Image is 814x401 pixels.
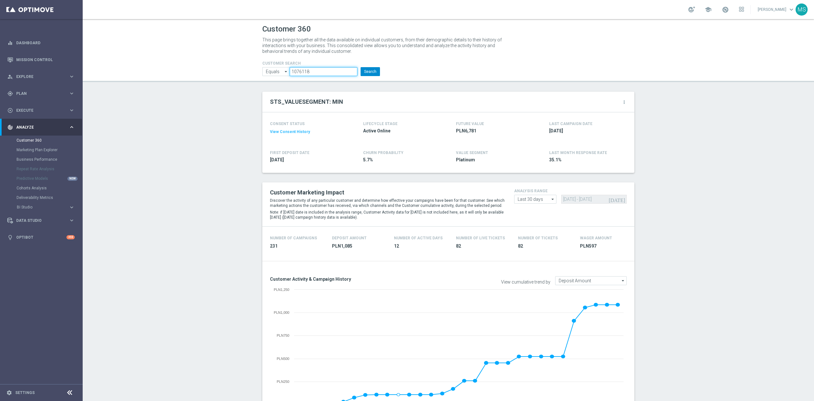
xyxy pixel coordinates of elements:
label: View cumulative trend by [501,279,550,285]
a: Settings [15,391,35,395]
h4: Number of Active Days [394,236,443,240]
span: Execute [16,109,69,112]
h4: LAST CAMPAIGN DATE [549,122,592,126]
div: +10 [66,235,75,239]
a: [PERSON_NAME]keyboard_arrow_down [757,5,796,14]
p: This page brings together all the data available on individual customers, from their demographic ... [262,37,507,54]
span: 35.1% [549,157,624,163]
a: Optibot [16,229,66,246]
div: Optibot [7,229,75,246]
button: BI Studio keyboard_arrow_right [17,205,75,210]
i: keyboard_arrow_right [69,124,75,130]
div: NEW [67,177,78,181]
p: Note: if [DATE] date is included in the analysis range, Customer Activity data for [DATE] is not ... [270,210,505,220]
i: equalizer [7,40,13,46]
text: PLN1,250 [274,288,289,292]
button: person_search Explore keyboard_arrow_right [7,74,75,79]
i: keyboard_arrow_right [69,107,75,113]
h4: Number Of Live Tickets [456,236,505,240]
i: arrow_drop_down [550,195,556,203]
h4: FUTURE VALUE [456,122,484,126]
i: settings [6,390,12,396]
h4: LIFECYCLE STAGE [363,122,397,126]
a: Mission Control [16,51,75,68]
div: Execute [7,108,69,113]
i: arrow_drop_down [283,67,289,76]
div: BI Studio [17,205,69,209]
div: Predictive Models [17,174,82,183]
span: Plan [16,92,69,95]
span: 12 [394,243,448,249]
span: 2025-10-01 [549,128,624,134]
span: 5.7% [363,157,438,163]
a: Dashboard [16,34,75,51]
div: BI Studio [17,202,82,212]
div: Explore [7,74,69,80]
div: MS [796,4,808,16]
i: keyboard_arrow_right [69,90,75,96]
div: Plan [7,91,69,96]
i: play_circle_outline [7,108,13,113]
h4: Deposit Amount [332,236,367,240]
i: lightbulb [7,235,13,240]
div: Customer 360 [17,136,82,145]
h4: analysis range [514,189,627,193]
div: Business Performance [17,155,82,164]
span: Analyze [16,125,69,129]
span: LAST MONTH RESPONSE RATE [549,151,607,155]
i: track_changes [7,124,13,130]
text: PLN500 [277,357,289,361]
h2: STS_VALUESEGMENT: MIN [270,98,343,106]
span: 82 [518,243,572,249]
span: 231 [270,243,324,249]
i: more_vert [622,100,627,105]
span: BI Studio [17,205,62,209]
span: Data Studio [16,219,69,222]
span: PLN597 [580,243,634,249]
div: Marketing Plan Explorer [17,145,82,155]
input: Enter CID, Email, name or phone [290,67,357,76]
h4: CONSENT STATUS [270,122,344,126]
span: Explore [16,75,69,79]
i: gps_fixed [7,91,13,96]
div: Analyze [7,124,69,130]
button: track_changes Analyze keyboard_arrow_right [7,125,75,130]
span: PLN1,085 [332,243,386,249]
div: Cohorts Analysis [17,183,82,193]
div: lightbulb Optibot +10 [7,235,75,240]
h4: Number Of Tickets [518,236,558,240]
span: Active Online [363,128,438,134]
span: 2023-04-12 [270,157,344,163]
a: Customer 360 [17,138,66,143]
h4: FIRST DEPOSIT DATE [270,151,309,155]
span: school [705,6,712,13]
div: Repeat Rate Analysis [17,164,82,174]
input: Enter CID, Email, name or phone [262,67,290,76]
h4: Number of Campaigns [270,236,317,240]
div: Dashboard [7,34,75,51]
button: Data Studio keyboard_arrow_right [7,218,75,223]
span: PLN6,781 [456,128,530,134]
div: equalizer Dashboard [7,40,75,46]
h4: VALUE SEGMENT [456,151,488,155]
button: play_circle_outline Execute keyboard_arrow_right [7,108,75,113]
h3: Customer Activity & Campaign History [270,276,444,282]
button: Search [361,67,380,76]
h1: Customer 360 [262,25,634,34]
h4: CUSTOMER SEARCH [262,61,380,66]
a: Cohorts Analysis [17,186,66,191]
button: Mission Control [7,57,75,62]
input: analysis range [514,195,556,204]
span: Platinum [456,157,530,163]
h4: Wager Amount [580,236,612,240]
i: person_search [7,74,13,80]
text: PLN1,000 [274,311,289,314]
button: gps_fixed Plan keyboard_arrow_right [7,91,75,96]
span: keyboard_arrow_down [788,6,795,13]
a: Business Performance [17,157,66,162]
